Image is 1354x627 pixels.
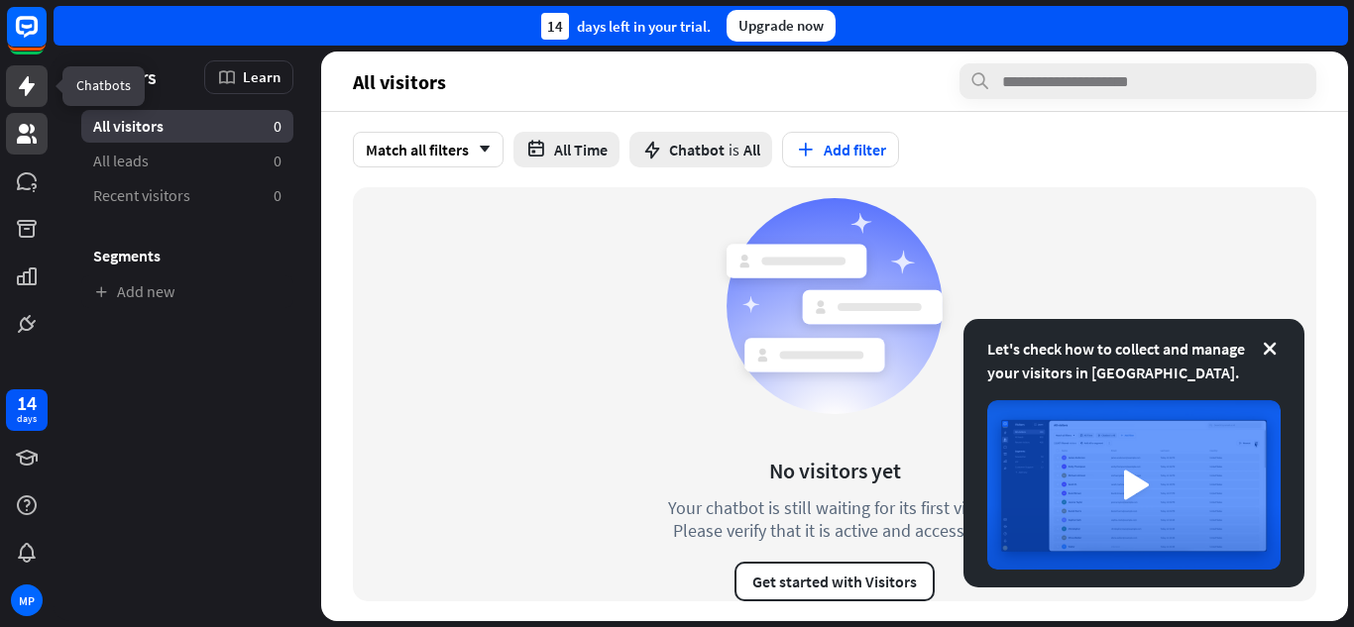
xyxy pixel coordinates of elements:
[274,116,282,137] aside: 0
[987,337,1281,384] div: Let's check how to collect and manage your visitors in [GEOGRAPHIC_DATA].
[93,65,157,88] span: Visitors
[669,140,725,159] span: Chatbot
[734,562,935,601] button: Get started with Visitors
[93,185,190,206] span: Recent visitors
[243,67,281,86] span: Learn
[81,145,293,177] a: All leads 0
[6,389,48,431] a: 14 days
[743,140,760,159] span: All
[631,496,1038,542] div: Your chatbot is still waiting for its first visitor. Please verify that it is active and accessible.
[513,132,620,167] button: All Time
[769,457,901,484] div: No visitors yet
[469,144,491,156] i: arrow_down
[81,246,293,265] h3: Segments
[81,179,293,212] a: Recent visitors 0
[727,10,836,42] div: Upgrade now
[81,275,293,308] a: Add new
[16,8,75,67] button: Open LiveChat chat widget
[93,116,164,137] span: All visitors
[541,13,711,40] div: days left in your trial.
[11,584,43,616] div: MP
[353,70,446,93] span: All visitors
[353,132,504,167] div: Match all filters
[782,132,899,167] button: Add filter
[17,412,37,426] div: days
[17,394,37,412] div: 14
[729,140,739,159] span: is
[987,400,1281,570] img: image
[274,151,282,171] aside: 0
[541,13,569,40] div: 14
[274,185,282,206] aside: 0
[93,151,149,171] span: All leads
